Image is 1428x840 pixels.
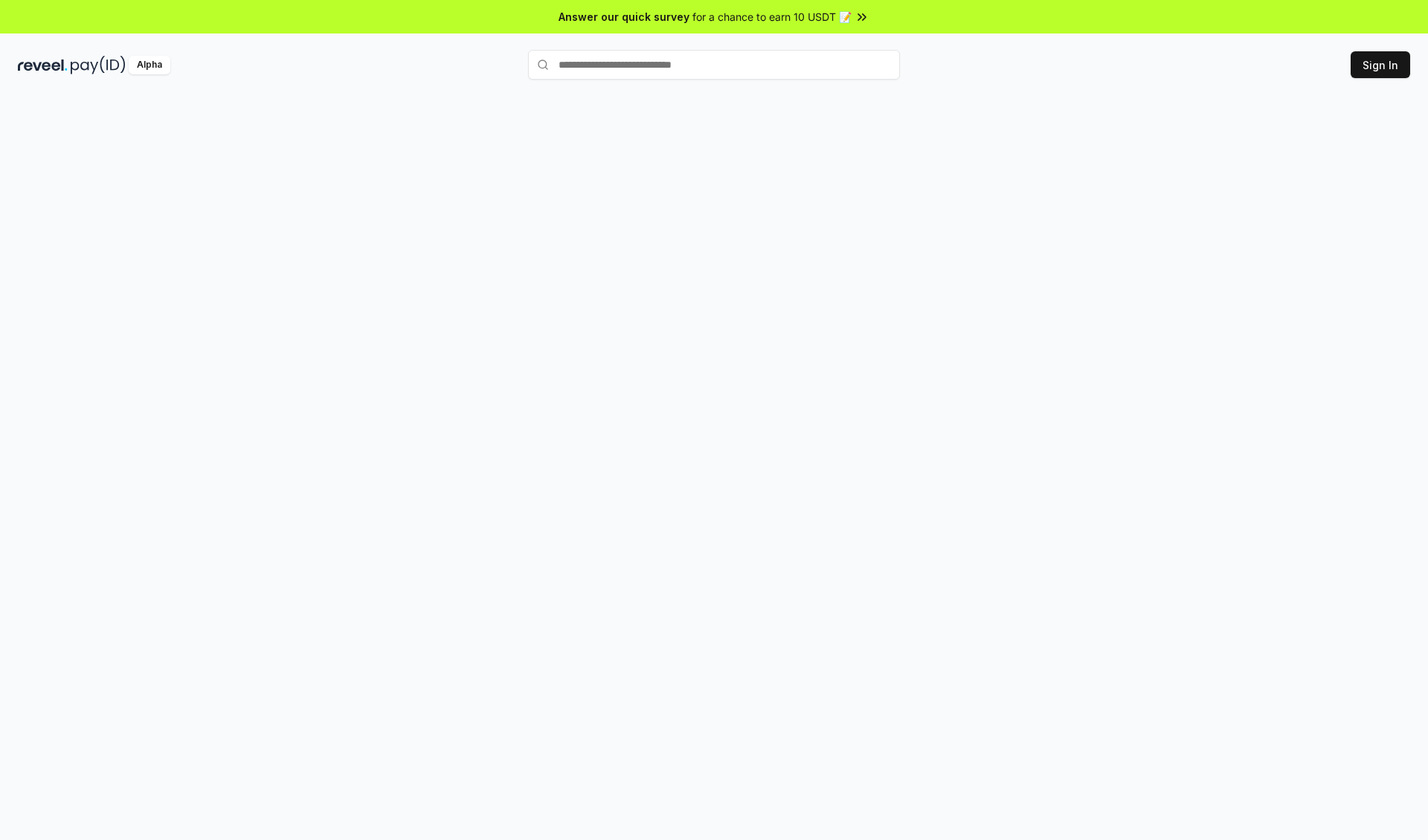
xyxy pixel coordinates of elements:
span: Answer our quick survey [559,9,689,25]
img: reveel_dark [18,56,68,74]
img: pay_id [71,56,126,74]
button: Sign In [1351,51,1410,78]
span: for a chance to earn 10 USDT 📝 [692,9,852,25]
div: Alpha [129,56,170,74]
